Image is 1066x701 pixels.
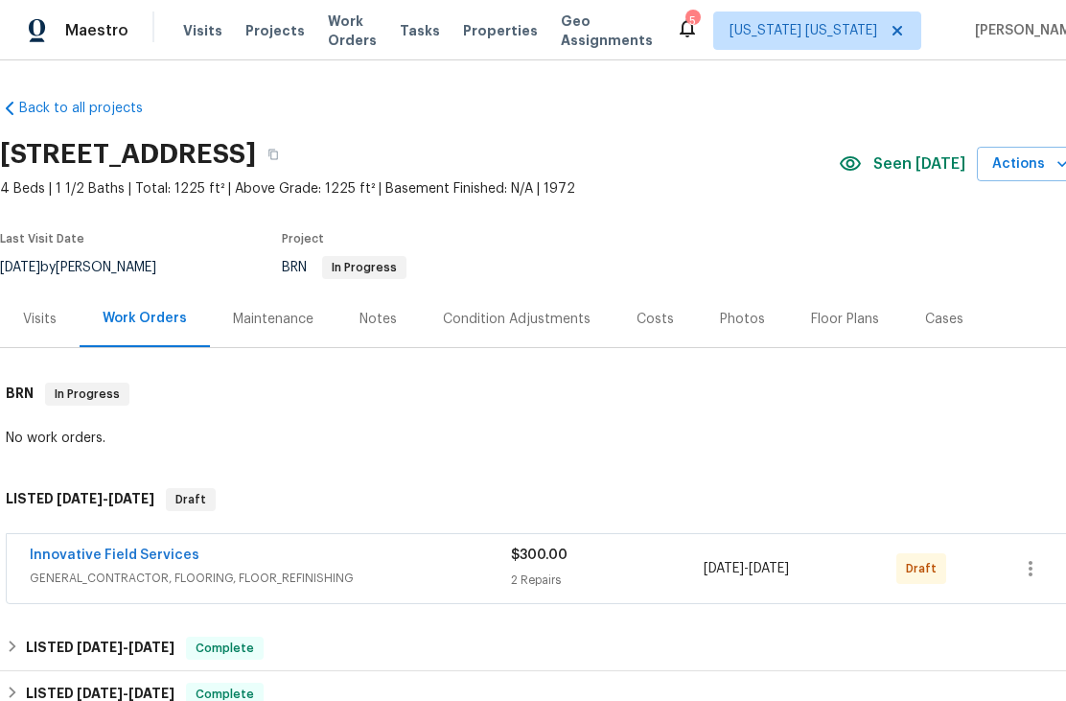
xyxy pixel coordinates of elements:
h6: LISTED [6,488,154,511]
span: - [57,492,154,505]
span: Visits [183,21,222,40]
div: Work Orders [103,309,187,328]
span: [DATE] [77,641,123,654]
div: 2 Repairs [511,571,704,590]
button: Copy Address [256,137,290,172]
div: Maintenance [233,310,313,329]
div: 5 [685,12,699,31]
span: [DATE] [128,641,174,654]
span: Geo Assignments [561,12,653,50]
div: Floor Plans [811,310,879,329]
span: $300.00 [511,549,568,562]
span: - [704,559,789,578]
div: Cases [925,310,963,329]
span: [DATE] [749,562,789,575]
span: Draft [168,490,214,509]
span: Maestro [65,21,128,40]
span: [DATE] [77,687,123,700]
span: Draft [906,559,944,578]
span: [US_STATE] [US_STATE] [730,21,877,40]
span: - [77,641,174,654]
span: [DATE] [108,492,154,505]
span: Seen [DATE] [873,154,965,174]
div: Costs [637,310,674,329]
a: Innovative Field Services [30,549,199,562]
h6: LISTED [26,637,174,660]
span: [DATE] [57,492,103,505]
span: Project [282,233,324,245]
span: Properties [463,21,538,40]
span: Complete [188,639,262,658]
span: [DATE] [704,562,744,575]
div: Condition Adjustments [443,310,591,329]
span: Projects [245,21,305,40]
span: GENERAL_CONTRACTOR, FLOORING, FLOOR_REFINISHING [30,569,511,588]
span: Work Orders [328,12,377,50]
h6: BRN [6,383,34,406]
span: In Progress [324,262,405,273]
span: - [77,687,174,700]
span: In Progress [47,385,127,404]
div: Photos [720,310,765,329]
div: Notes [359,310,397,329]
div: Visits [23,310,57,329]
span: [DATE] [128,687,174,700]
span: BRN [282,261,406,274]
span: Tasks [400,24,440,37]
